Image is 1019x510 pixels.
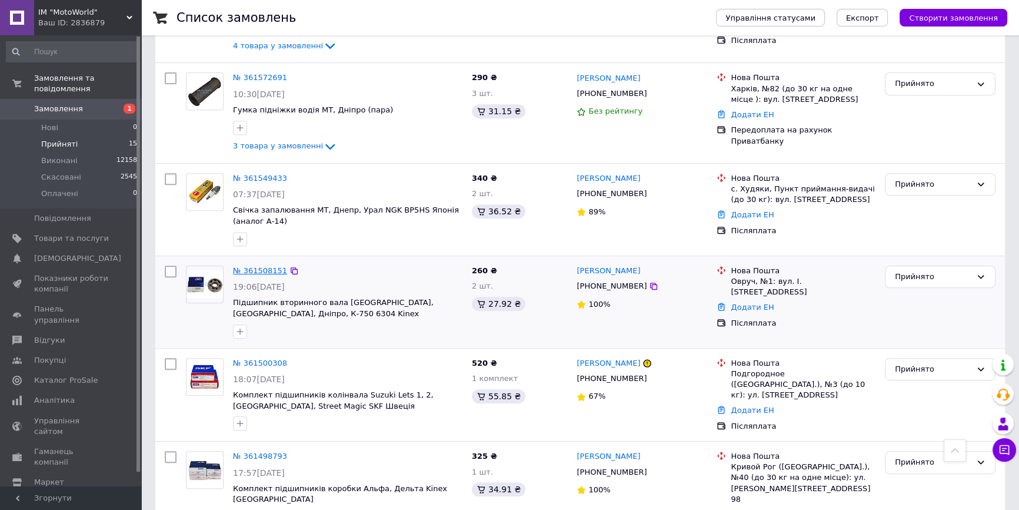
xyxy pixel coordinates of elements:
[233,282,285,292] span: 19:06[DATE]
[34,253,121,264] span: [DEMOGRAPHIC_DATA]
[38,18,141,28] div: Ваш ID: 2836879
[472,104,525,118] div: 31.15 ₴
[731,173,875,184] div: Нова Пошта
[846,14,879,22] span: Експорт
[41,155,78,166] span: Виконані
[588,207,605,216] span: 89%
[472,468,493,476] span: 1 шт.
[731,110,774,119] a: Додати ЕН
[116,155,137,166] span: 12158
[731,276,875,297] div: Овруч, №1: вул. І. [STREET_ADDRESS]
[186,72,224,110] a: Фото товару
[233,206,459,226] a: Свічка запалювання МТ, Днепр, Урал NGK BP5HS Японія (аналог А-14)
[34,446,109,468] span: Гаманець компанії
[186,451,224,489] a: Фото товару
[187,360,223,394] img: Фото товару
[34,416,109,437] span: Управління сайтом
[731,462,875,505] div: Кривой Рог ([GEOGRAPHIC_DATA].), №40 (до 30 кг на одне місце): ул. [PERSON_NAME][STREET_ADDRESS] 98
[731,266,875,276] div: Нова Пошта
[34,477,64,488] span: Маркет
[233,484,447,504] a: Комплект підшипників коробки Альфа, Дельта Kinex [GEOGRAPHIC_DATA]
[34,273,109,294] span: Показники роботи компанії
[41,139,78,150] span: Прийняті
[731,84,875,105] div: Харків, №82 (до 30 кг на одне місце ): вул. [STREET_ADDRESS]
[588,485,610,494] span: 100%
[34,104,83,114] span: Замовлення
[133,188,137,199] span: 0
[731,369,875,401] div: Подгородное ([GEOGRAPHIC_DATA].), №3 (до 10 кг): ул. [STREET_ADDRESS]
[837,9,888,27] button: Експорт
[124,104,135,114] span: 1
[41,188,78,199] span: Оплачені
[731,210,774,219] a: Додати ЕН
[472,174,497,183] span: 340 ₴
[472,204,525,218] div: 36.52 ₴
[233,452,287,461] a: № 361498793
[233,468,285,478] span: 17:57[DATE]
[34,213,91,224] span: Повідомлення
[731,421,875,432] div: Післяплата
[909,14,998,22] span: Створити замовлення
[472,297,525,311] div: 27.92 ₴
[6,41,138,62] input: Пошук
[187,75,223,108] img: Фото товару
[588,392,605,400] span: 67%
[34,375,98,386] span: Каталог ProSale
[895,363,971,376] div: Прийнято
[731,303,774,312] a: Додати ЕН
[577,451,640,462] a: [PERSON_NAME]
[34,233,109,244] span: Товари та послуги
[233,73,287,82] a: № 361572691
[725,14,815,22] span: Управління статусами
[34,73,141,94] span: Замовлення та повідомлення
[895,271,971,283] div: Прийнято
[731,125,875,146] div: Передоплата на рахунок Приватбанку
[233,90,285,99] span: 10:30[DATE]
[233,190,285,199] span: 07:37[DATE]
[731,318,875,329] div: Післяплата
[233,41,323,50] span: 4 товара у замовленні
[588,300,610,309] span: 100%
[574,371,649,386] div: [PHONE_NUMBER]
[574,86,649,101] div: [PHONE_NUMBER]
[895,78,971,90] div: Прийнято
[186,358,224,396] a: Фото товару
[186,266,224,303] a: Фото товару
[34,395,75,406] span: Аналітика
[472,482,525,496] div: 34.91 ₴
[133,122,137,133] span: 0
[731,35,875,46] div: Післяплата
[233,359,287,367] a: № 361500308
[34,355,66,366] span: Покупці
[187,270,223,298] img: Фото товару
[233,41,337,50] a: 4 товара у замовленні
[577,73,640,84] a: [PERSON_NAME]
[472,282,493,290] span: 2 шт.
[233,266,287,275] a: № 361508151
[731,72,875,83] div: Нова Пошта
[233,105,393,114] a: Гумка підніжки водія МТ, Дніпро (пара)
[716,9,825,27] button: Управління статусами
[577,173,640,184] a: [PERSON_NAME]
[574,186,649,201] div: [PHONE_NUMBER]
[233,141,323,150] span: 3 товара у замовленні
[574,279,649,294] div: [PHONE_NUMBER]
[472,89,493,98] span: 3 шт.
[187,177,223,207] img: Фото товару
[233,390,434,410] span: Комплект підшипників колінвала Suzuki Lets 1, 2, [GEOGRAPHIC_DATA], Street Magic SKF Швеція
[888,13,1007,22] a: Створити замовлення
[993,438,1016,462] button: Чат з покупцем
[187,458,223,483] img: Фото товару
[472,374,518,383] span: 1 комплект
[472,73,497,82] span: 290 ₴
[731,226,875,236] div: Післяплата
[233,298,434,329] a: Підшипник вторинного вала [GEOGRAPHIC_DATA], [GEOGRAPHIC_DATA], Дніпро, К-750 6304 Kinex ([GEOGRA...
[233,141,337,150] a: 3 товара у замовленні
[574,465,649,480] div: [PHONE_NUMBER]
[233,174,287,183] a: № 361549433
[129,139,137,150] span: 15
[731,406,774,415] a: Додати ЕН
